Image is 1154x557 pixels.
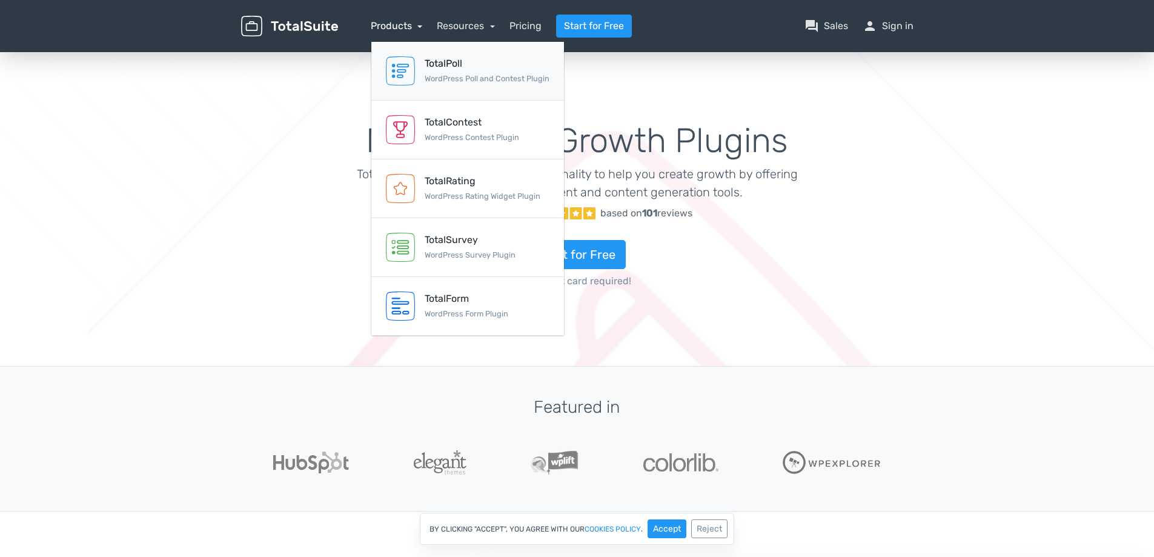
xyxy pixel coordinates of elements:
[356,165,798,201] p: TotalSuite extends WordPress functionality to help you create growth by offering a wide range of ...
[863,19,877,33] span: person
[241,398,914,417] h3: Featured in
[425,133,519,142] small: WordPress Contest Plugin
[371,159,564,218] a: TotalRating WordPress Rating Widget Plugin
[371,42,564,101] a: TotalPoll WordPress Poll and Contest Plugin
[356,122,798,160] h1: Marketing & Growth Plugins
[371,218,564,277] a: TotalSurvey WordPress Survey Plugin
[691,519,728,538] button: Reject
[371,20,423,32] a: Products
[425,309,508,318] small: WordPress Form Plugin
[642,207,657,219] strong: 101
[425,115,519,130] div: TotalContest
[804,19,848,33] a: question_answerSales
[863,19,914,33] a: personSign in
[529,240,626,269] a: Start for Free
[556,15,632,38] a: Start for Free
[356,274,798,289] span: No credit card required!
[356,201,798,225] a: Excellent 5/5 based on101reviews
[437,20,495,32] a: Resources
[648,519,686,538] button: Accept
[420,513,734,545] div: By clicking "Accept", you agree with our .
[783,451,881,474] img: WPExplorer
[386,174,415,203] img: TotalRating
[273,452,349,473] img: Hubspot
[386,56,415,85] img: TotalPoll
[425,174,540,188] div: TotalRating
[643,453,718,472] img: Colorlib
[531,450,579,475] img: WPLift
[509,19,542,33] a: Pricing
[241,16,338,37] img: TotalSuite for WordPress
[386,292,415,321] img: TotalForm
[425,74,549,83] small: WordPress Poll and Contest Plugin
[386,233,415,262] img: TotalSurvey
[386,115,415,144] img: TotalContest
[585,525,641,533] a: cookies policy
[425,292,508,306] div: TotalForm
[425,56,549,71] div: TotalPoll
[371,277,564,336] a: TotalForm WordPress Form Plugin
[804,19,819,33] span: question_answer
[371,101,564,159] a: TotalContest WordPress Contest Plugin
[425,192,540,201] small: WordPress Rating Widget Plugin
[425,233,516,247] div: TotalSurvey
[425,250,516,259] small: WordPress Survey Plugin
[600,206,692,221] div: based on reviews
[414,450,466,475] img: ElegantThemes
